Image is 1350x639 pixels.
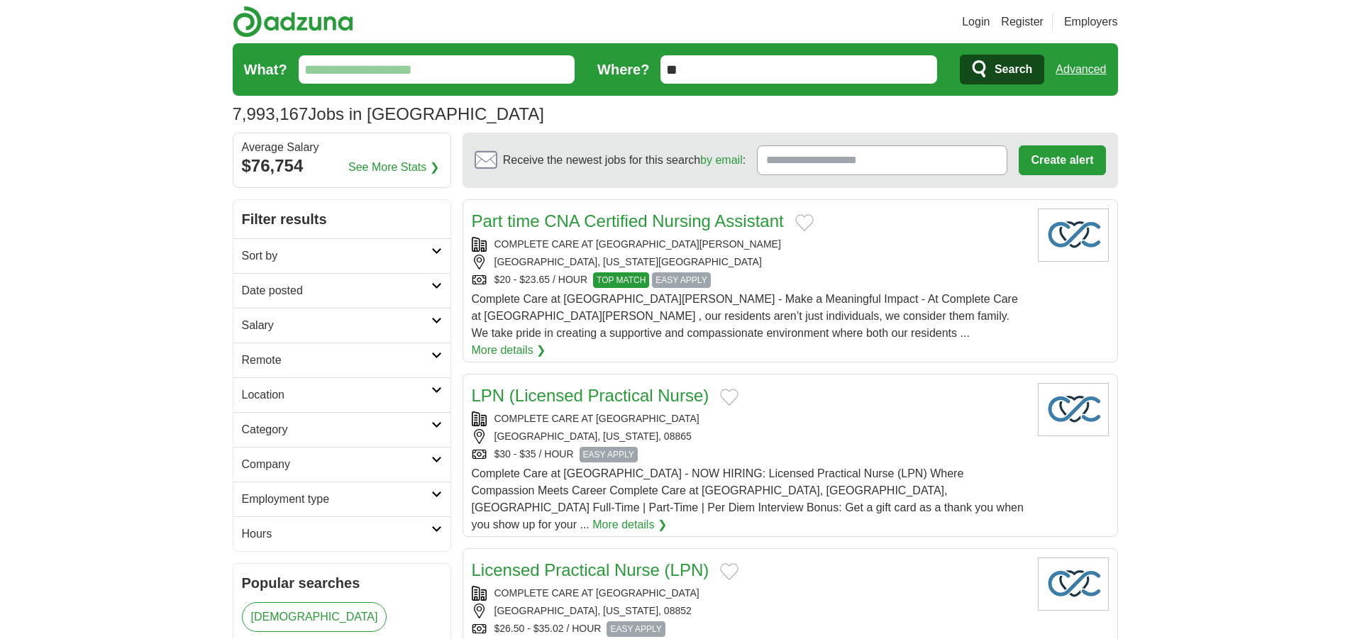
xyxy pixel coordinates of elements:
div: [GEOGRAPHIC_DATA], [US_STATE], 08865 [472,429,1027,444]
a: [DEMOGRAPHIC_DATA] [242,602,387,632]
a: Hours [233,516,450,551]
a: Part time CNA Certified Nursing Assistant [472,211,784,230]
div: [GEOGRAPHIC_DATA], [US_STATE][GEOGRAPHIC_DATA] [472,255,1027,270]
a: Employment type [233,482,450,516]
span: EASY APPLY [580,447,638,462]
h2: Date posted [242,282,431,299]
img: Adzuna logo [233,6,353,38]
div: $30 - $35 / HOUR [472,447,1027,462]
div: Average Salary [242,142,442,153]
a: More details ❯ [592,516,667,533]
span: TOP MATCH [593,272,649,288]
h2: Popular searches [242,572,442,594]
h2: Category [242,421,431,438]
label: What? [244,59,287,80]
span: Complete Care at [GEOGRAPHIC_DATA] - NOW HIRING: Licensed Practical Nurse (LPN) Where Compassion ... [472,467,1024,530]
a: Employers [1064,13,1118,30]
a: See More Stats ❯ [348,159,439,176]
div: $20 - $23.65 / HOUR [472,272,1027,288]
h2: Hours [242,526,431,543]
a: Sort by [233,238,450,273]
span: EASY APPLY [652,272,710,288]
div: COMPLETE CARE AT [GEOGRAPHIC_DATA] [472,586,1027,601]
a: Advanced [1056,55,1106,84]
button: Add to favorite jobs [795,214,814,231]
div: $76,754 [242,153,442,179]
h2: Company [242,456,431,473]
a: Location [233,377,450,412]
h1: Jobs in [GEOGRAPHIC_DATA] [233,104,544,123]
button: Add to favorite jobs [720,563,738,580]
div: [GEOGRAPHIC_DATA], [US_STATE], 08852 [472,604,1027,618]
a: LPN (Licensed Practical Nurse) [472,386,709,405]
div: $26.50 - $35.02 / HOUR [472,621,1027,637]
img: Company logo [1038,209,1109,262]
a: Register [1001,13,1044,30]
label: Where? [597,59,649,80]
a: Date posted [233,273,450,308]
h2: Sort by [242,248,431,265]
a: Company [233,447,450,482]
h2: Filter results [233,200,450,238]
span: EASY APPLY [607,621,665,637]
a: Remote [233,343,450,377]
h2: Employment type [242,491,431,508]
span: 7,993,167 [233,101,309,127]
h2: Salary [242,317,431,334]
span: Complete Care at [GEOGRAPHIC_DATA][PERSON_NAME] - Make a Meaningful Impact - At Complete Care at ... [472,293,1018,339]
h2: Location [242,387,431,404]
img: Company logo [1038,557,1109,611]
span: Receive the newest jobs for this search : [503,152,746,169]
button: Create alert [1019,145,1105,175]
a: More details ❯ [472,342,546,359]
img: Company logo [1038,383,1109,436]
div: COMPLETE CARE AT [GEOGRAPHIC_DATA][PERSON_NAME] [472,237,1027,252]
a: by email [700,154,743,166]
a: Category [233,412,450,447]
a: Licensed Practical Nurse (LPN) [472,560,709,579]
button: Search [960,55,1044,84]
span: Search [995,55,1032,84]
div: COMPLETE CARE AT [GEOGRAPHIC_DATA] [472,411,1027,426]
a: Salary [233,308,450,343]
button: Add to favorite jobs [720,389,738,406]
a: Login [962,13,990,30]
h2: Remote [242,352,431,369]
